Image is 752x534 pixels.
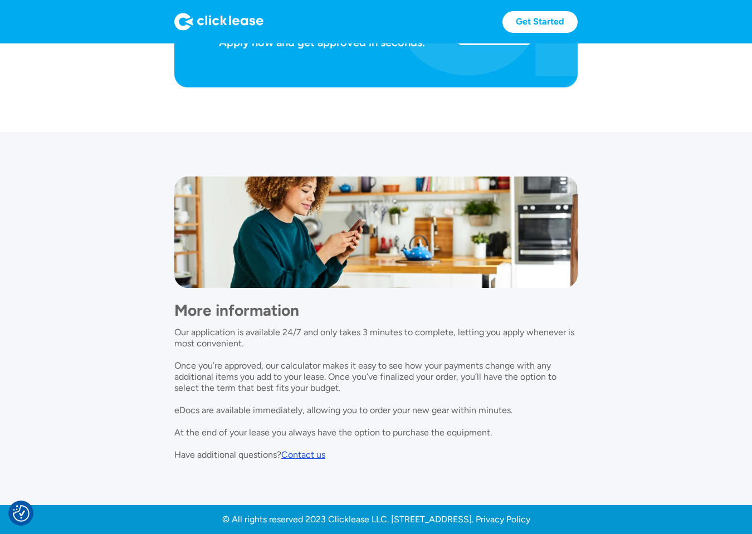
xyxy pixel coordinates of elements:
[174,327,574,460] p: Our application is available 24/7 and only takes 3 minutes to complete, letting you apply wheneve...
[13,505,30,522] img: Revisit consent button
[281,449,325,460] a: Contact us
[281,449,325,460] div: Contact us
[174,13,263,31] img: Logo
[13,505,30,522] button: Consent Preferences
[502,11,578,33] a: Get Started
[222,514,530,525] a: © All rights reserved 2023 Clicklease LLC. [STREET_ADDRESS]. Privacy Policy
[174,299,578,321] h1: More information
